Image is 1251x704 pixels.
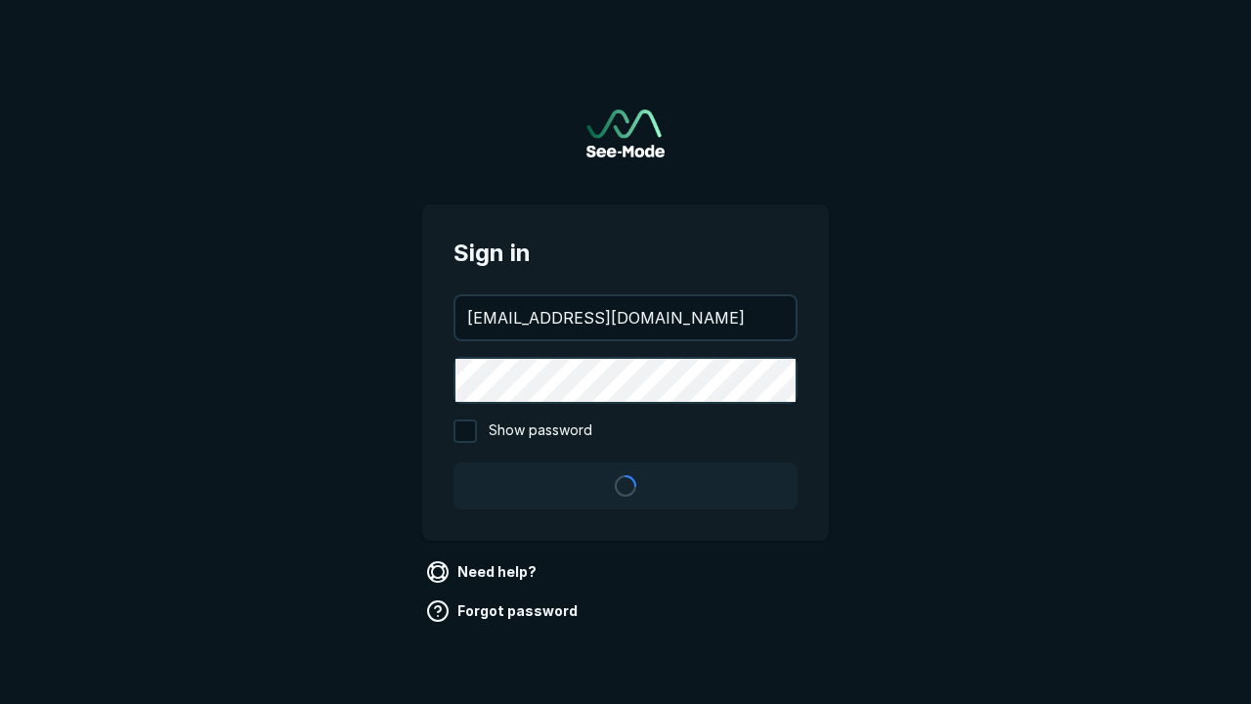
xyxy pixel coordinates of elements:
a: Need help? [422,556,544,588]
span: Sign in [453,236,798,271]
a: Forgot password [422,595,585,627]
input: your@email.com [455,296,796,339]
a: Go to sign in [586,110,665,157]
span: Show password [489,419,592,443]
img: See-Mode Logo [586,110,665,157]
